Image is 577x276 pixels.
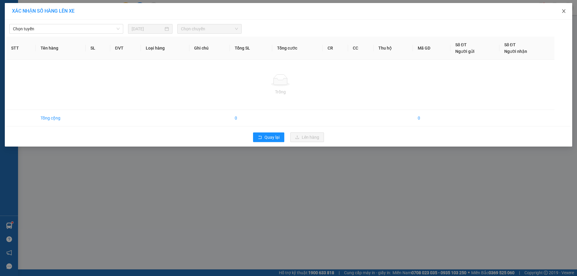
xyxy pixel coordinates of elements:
th: Tổng cước [272,37,323,60]
span: Người gửi [455,49,475,54]
span: Người nhận [504,49,527,54]
th: Ghi chú [189,37,230,60]
th: Thu hộ [374,37,413,60]
div: Trống [11,89,550,95]
td: Tổng cộng [36,110,86,126]
th: Mã GD [413,37,450,60]
span: Số ĐT [455,42,467,47]
button: uploadLên hàng [290,132,324,142]
th: Loại hàng [141,37,189,60]
th: CC [348,37,374,60]
span: Chọn chuyến [181,24,238,33]
span: close [561,9,566,14]
th: CR [323,37,348,60]
th: ĐVT [110,37,141,60]
th: Tên hàng [36,37,86,60]
button: rollbackQuay lại [253,132,284,142]
span: Chọn tuyến [13,24,120,33]
span: rollback [258,135,262,140]
th: STT [6,37,36,60]
th: SL [86,37,110,60]
span: XÁC NHẬN SỐ HÀNG LÊN XE [12,8,75,14]
input: 12/08/2025 [132,26,163,32]
td: 0 [230,110,272,126]
span: Số ĐT [504,42,516,47]
th: Tổng SL [230,37,272,60]
button: Close [555,3,572,20]
span: Quay lại [264,134,279,141]
td: 0 [413,110,450,126]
